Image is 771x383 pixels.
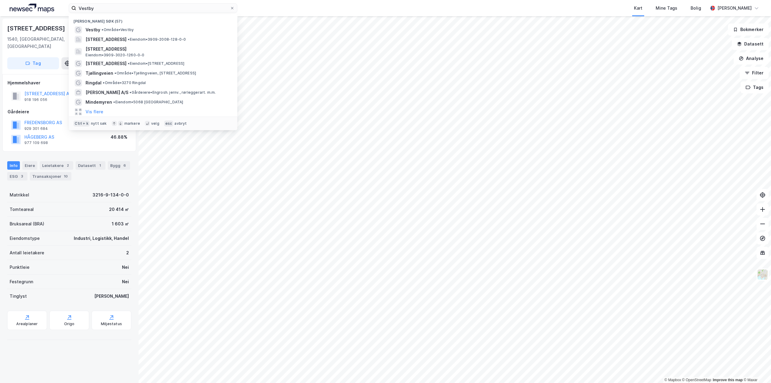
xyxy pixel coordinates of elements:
[741,354,771,383] iframe: Chat Widget
[113,100,183,105] span: Eiendom • 5068 [GEOGRAPHIC_DATA]
[86,89,128,96] span: [PERSON_NAME] A/S
[24,126,48,131] div: 929 301 684
[97,162,103,168] div: 1
[86,36,126,43] span: [STREET_ADDRESS]
[30,172,71,181] div: Transaksjoner
[101,27,134,32] span: Område • Vestby
[112,220,129,228] div: 1 603 ㎡
[10,191,29,199] div: Matrikkel
[74,235,129,242] div: Industri, Logistikk, Handel
[741,354,771,383] div: Kontrollprogram for chat
[126,249,129,256] div: 2
[741,81,769,93] button: Tags
[174,121,187,126] div: avbryt
[732,38,769,50] button: Datasett
[10,293,27,300] div: Tinglyst
[122,264,129,271] div: Nei
[86,70,113,77] span: Tjøllingveien
[122,162,128,168] div: 6
[734,52,769,64] button: Analyse
[130,90,131,95] span: •
[7,57,59,69] button: Tag
[634,5,642,12] div: Kart
[86,79,101,86] span: Ringdal
[86,26,100,33] span: Vestby
[73,121,90,127] div: Ctrl + k
[92,191,129,199] div: 3216-9-134-0-0
[7,172,27,181] div: ESG
[740,67,769,79] button: Filter
[656,5,677,12] div: Mine Tags
[103,80,105,85] span: •
[128,37,130,42] span: •
[86,46,230,53] span: [STREET_ADDRESS]
[76,4,230,13] input: Søk på adresse, matrikkel, gårdeiere, leietakere eller personer
[64,322,75,326] div: Origo
[10,206,34,213] div: Tomteareal
[717,5,752,12] div: [PERSON_NAME]
[8,108,131,115] div: Gårdeiere
[10,220,44,228] div: Bruksareal (BRA)
[113,100,115,104] span: •
[40,161,73,170] div: Leietakere
[114,71,116,75] span: •
[130,90,216,95] span: Gårdeiere • Engrosh. jernv., rørleggerart. m.m.
[682,378,711,382] a: OpenStreetMap
[151,121,159,126] div: velg
[101,322,122,326] div: Miljøstatus
[10,278,33,285] div: Festegrunn
[19,173,25,179] div: 3
[124,121,140,126] div: markere
[122,278,129,285] div: Nei
[8,79,131,86] div: Hjemmelshaver
[128,37,186,42] span: Eiendom • 3909-2008-128-0-0
[86,99,112,106] span: Mindemyren
[7,36,104,50] div: 1540, [GEOGRAPHIC_DATA], [GEOGRAPHIC_DATA]
[691,5,701,12] div: Bolig
[10,264,30,271] div: Punktleie
[86,108,103,115] button: Vis flere
[76,161,105,170] div: Datasett
[94,293,129,300] div: [PERSON_NAME]
[103,80,146,85] span: Område • 3270 Ringdal
[86,60,126,67] span: [STREET_ADDRESS]
[128,61,130,66] span: •
[111,133,127,141] div: 46.88%
[757,269,768,280] img: Z
[86,53,144,58] span: Eiendom • 3909-3020-1260-0-0
[22,161,37,170] div: Eiere
[69,14,237,25] div: [PERSON_NAME] søk (57)
[114,71,196,76] span: Område • Tjøllingveien, [STREET_ADDRESS]
[10,235,40,242] div: Eiendomstype
[7,24,66,33] div: [STREET_ADDRESS]
[16,322,38,326] div: Arealplaner
[164,121,173,127] div: esc
[24,97,47,102] div: 918 196 056
[108,161,130,170] div: Bygg
[7,161,20,170] div: Info
[10,249,44,256] div: Antall leietakere
[24,140,48,145] div: 977 109 698
[728,24,769,36] button: Bokmerker
[109,206,129,213] div: 20 414 ㎡
[63,173,69,179] div: 10
[128,61,184,66] span: Eiendom • [STREET_ADDRESS]
[664,378,681,382] a: Mapbox
[91,121,107,126] div: nytt søk
[65,162,71,168] div: 2
[713,378,743,382] a: Improve this map
[101,27,103,32] span: •
[10,4,54,13] img: logo.a4113a55bc3d86da70a041830d287a7e.svg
